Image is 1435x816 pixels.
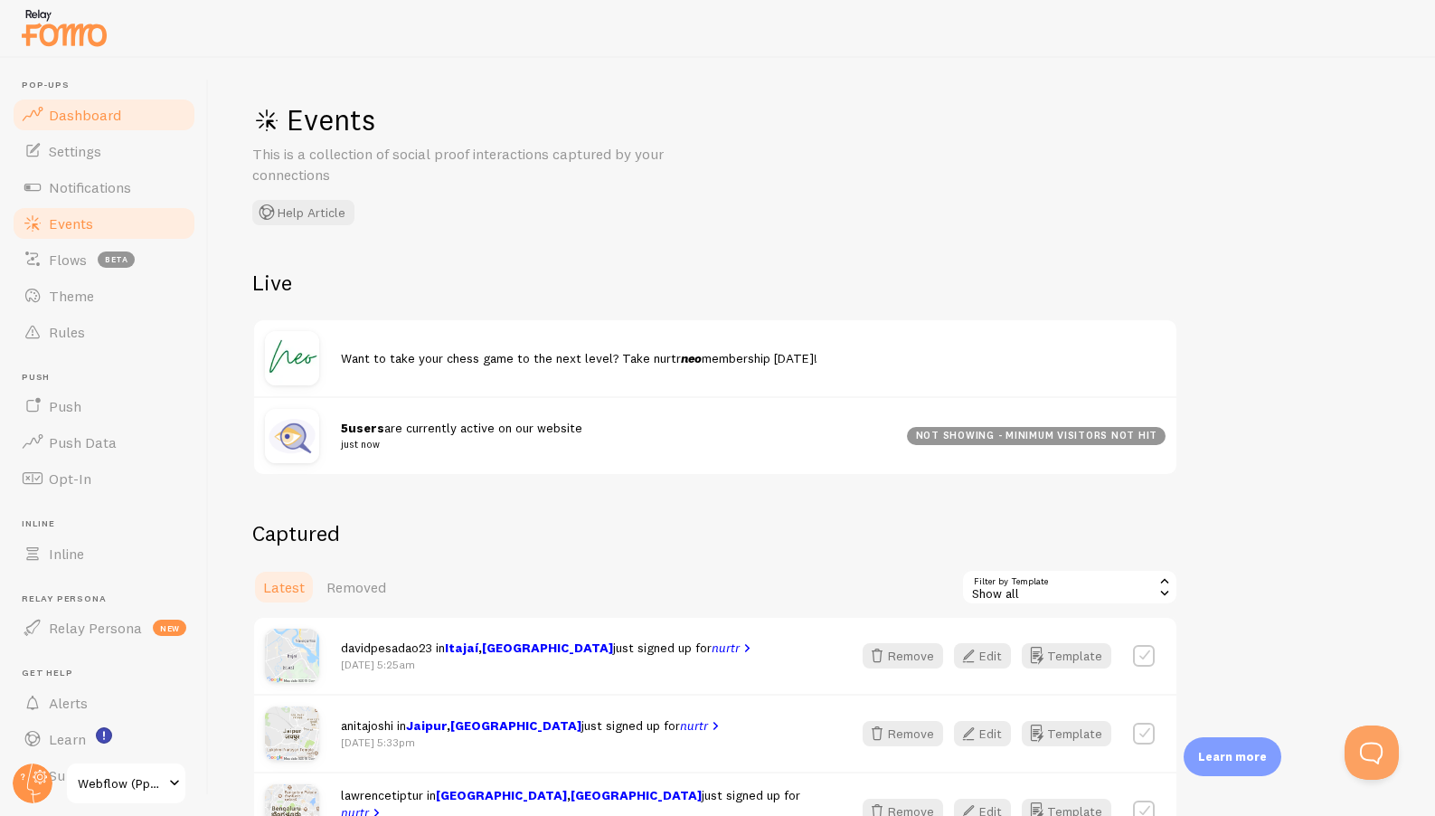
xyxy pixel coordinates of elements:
span: Notifications [49,178,131,196]
a: Support [11,757,197,793]
p: Learn more [1198,748,1267,765]
a: Alerts [11,685,197,721]
span: Webflow (Ppdev) [78,773,164,794]
a: Notifications [11,169,197,205]
h2: Live [252,269,1178,297]
h1: Events [252,101,795,138]
p: [DATE] 5:25am [341,657,755,672]
span: [GEOGRAPHIC_DATA] [571,787,702,803]
span: 5 [341,420,348,436]
span: Want to take your chess game to the next level? Take nurtr membership [DATE]! [341,350,817,366]
small: just now [341,436,885,452]
span: davidpesadao23 in just signed up for [341,640,755,656]
a: Latest [252,569,316,605]
a: Settings [11,133,197,169]
span: anitajoshi in just signed up for [341,717,723,734]
button: Edit [954,721,1011,746]
span: Opt-In [49,470,91,488]
a: Opt-In [11,460,197,497]
a: Flows beta [11,242,197,278]
span: [GEOGRAPHIC_DATA] [482,640,613,656]
img: Itaja%C3%AD-Santa_Catarina-Brazil.png [265,629,319,683]
em: nurtr [712,640,740,656]
span: Jaipur [406,717,447,734]
a: Push [11,388,197,424]
a: Webflow (Ppdev) [65,762,187,805]
span: Flows [49,251,87,269]
span: Latest [263,578,305,596]
a: Inline [11,536,197,572]
a: Dashboard [11,97,197,133]
a: Theme [11,278,197,314]
span: Get Help [22,668,197,679]
span: Inline [22,518,197,530]
span: Pop-ups [22,80,197,91]
span: Alerts [49,694,88,712]
p: [DATE] 5:33pm [341,735,723,750]
span: Rules [49,323,85,341]
a: Removed [316,569,397,605]
strong: , [445,640,613,656]
span: Events [49,214,93,232]
a: Push Data [11,424,197,460]
img: fomo-relay-logo-orange.svg [19,5,109,51]
a: Relay Persona new [11,610,197,646]
span: Push Data [49,433,117,451]
button: Edit [954,643,1011,669]
span: Relay Persona [49,619,142,637]
button: Template [1022,643,1111,669]
span: Push [22,372,197,384]
a: Edit [954,721,1022,746]
a: Rules [11,314,197,350]
span: Dashboard [49,106,121,124]
span: [GEOGRAPHIC_DATA] [436,787,567,803]
span: Theme [49,287,94,305]
strong: , [406,717,581,734]
div: Show all [961,569,1178,605]
span: are currently active on our website [341,420,885,453]
a: Learn [11,721,197,757]
span: beta [98,251,135,268]
button: Help Article [252,200,354,225]
h2: Captured [252,519,1178,547]
span: Learn [49,730,86,748]
span: Itajaí [445,640,478,656]
a: Events [11,205,197,242]
img: 63e4f0230de40782485c5851_Neo%20(40%20%C3%97%2040%20px)%20(100%20%C3%97%20100%20px).webp [265,331,319,385]
div: not showing - minimum visitors not hit [907,427,1166,445]
a: Edit [954,643,1022,669]
strong: users [341,420,384,436]
span: Removed [326,578,386,596]
button: Remove [863,721,943,746]
span: [GEOGRAPHIC_DATA] [450,717,581,734]
em: neo [681,350,702,366]
button: Template [1022,721,1111,746]
strong: , [436,787,702,803]
iframe: Help Scout Beacon - Open [1345,726,1399,780]
svg: <p>Watch New Feature Tutorials!</p> [96,727,112,744]
em: nurtr [680,717,708,734]
span: Inline [49,545,84,563]
span: new [153,620,186,636]
button: Remove [863,643,943,669]
p: This is a collection of social proof interactions captured by your connections [252,144,686,185]
span: Relay Persona [22,593,197,605]
img: inquiry.jpg [265,409,319,463]
span: Push [49,397,81,415]
div: Learn more [1184,737,1281,776]
img: Jaipur-Rajasthan-India.png [265,707,319,761]
span: Settings [49,142,101,160]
